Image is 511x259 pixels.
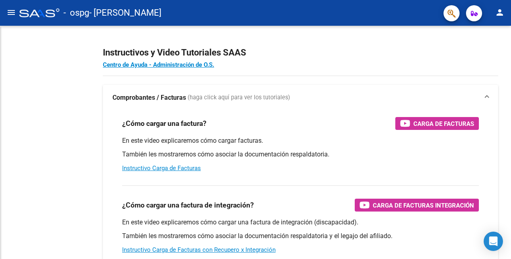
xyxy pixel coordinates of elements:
button: Carga de Facturas Integración [355,199,479,212]
h3: ¿Cómo cargar una factura? [122,118,206,129]
button: Carga de Facturas [395,117,479,130]
a: Instructivo Carga de Facturas con Recupero x Integración [122,246,276,253]
h2: Instructivos y Video Tutoriales SAAS [103,45,498,60]
div: Open Intercom Messenger [484,232,503,251]
span: (haga click aquí para ver los tutoriales) [188,93,290,102]
strong: Comprobantes / Facturas [112,93,186,102]
span: - [PERSON_NAME] [89,4,161,22]
span: Carga de Facturas Integración [373,200,474,210]
p: También les mostraremos cómo asociar la documentación respaldatoria. [122,150,479,159]
p: En este video explicaremos cómo cargar una factura de integración (discapacidad). [122,218,479,227]
mat-expansion-panel-header: Comprobantes / Facturas (haga click aquí para ver los tutoriales) [103,85,498,111]
a: Instructivo Carga de Facturas [122,164,201,172]
p: También les mostraremos cómo asociar la documentación respaldatoria y el legajo del afiliado. [122,232,479,240]
p: En este video explicaremos cómo cargar facturas. [122,136,479,145]
span: - ospg [63,4,89,22]
mat-icon: menu [6,8,16,17]
span: Carga de Facturas [413,119,474,129]
mat-icon: person [495,8,505,17]
a: Centro de Ayuda - Administración de O.S. [103,61,214,68]
h3: ¿Cómo cargar una factura de integración? [122,199,254,211]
